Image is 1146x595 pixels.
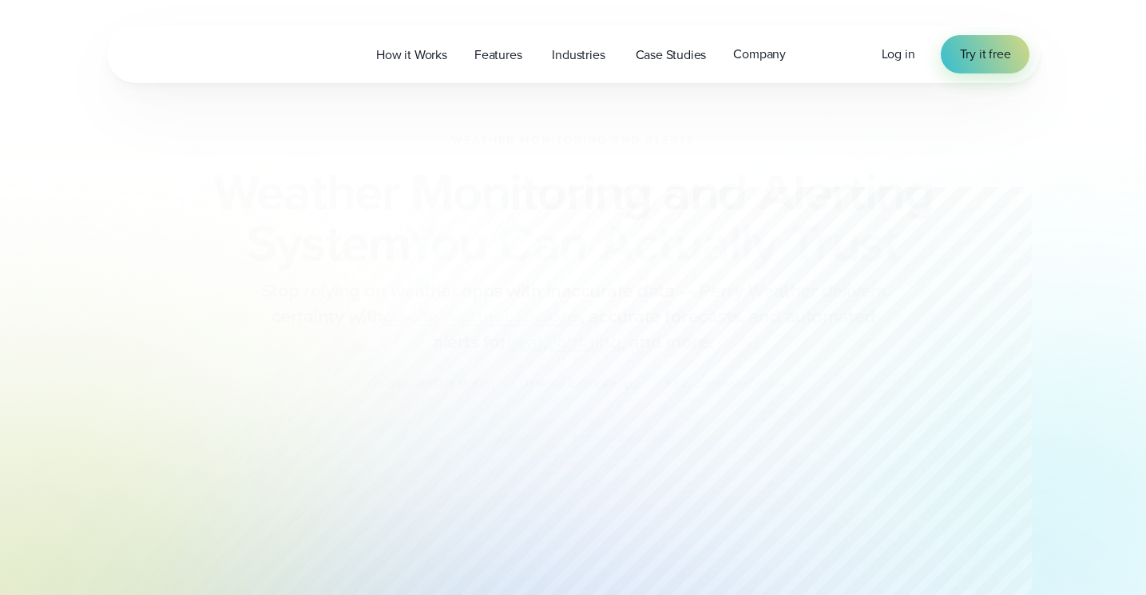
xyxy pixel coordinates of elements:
[733,45,786,64] span: Company
[882,45,915,63] span: Log in
[882,45,915,64] a: Log in
[552,46,605,65] span: Industries
[474,46,522,65] span: Features
[622,38,720,71] a: Case Studies
[376,46,447,65] span: How it Works
[363,38,461,71] a: How it Works
[960,45,1011,64] span: Try it free
[941,35,1030,73] a: Try it free
[636,46,707,65] span: Case Studies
